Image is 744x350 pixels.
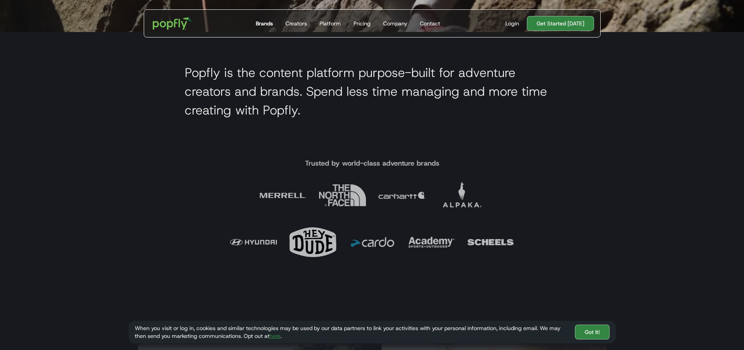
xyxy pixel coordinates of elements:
[319,20,341,27] div: Platform
[147,12,198,35] a: home
[420,20,440,27] div: Contact
[305,159,439,168] h4: Trusted by world-class adventure brands
[383,20,407,27] div: Company
[380,10,410,37] a: Company
[285,20,307,27] div: Creators
[350,10,374,37] a: Pricing
[353,20,371,27] div: Pricing
[282,10,310,37] a: Creators
[417,10,443,37] a: Contact
[256,20,273,27] div: Brands
[505,20,519,27] div: Login
[253,10,276,37] a: Brands
[316,10,344,37] a: Platform
[185,63,560,120] h2: Popfly is the content platform purpose-built for adventure creators and brands. Spend less time m...
[575,325,610,339] a: Got It!
[527,16,594,31] a: Get Started [DATE]
[502,20,522,27] a: Login
[135,324,569,340] div: When you visit or log in, cookies and similar technologies may be used by our data partners to li...
[269,332,280,339] a: here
